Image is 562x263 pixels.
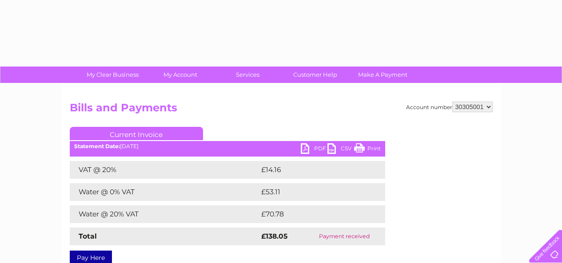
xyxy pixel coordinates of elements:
[76,67,149,83] a: My Clear Business
[259,161,366,179] td: £14.16
[211,67,284,83] a: Services
[70,205,259,223] td: Water @ 20% VAT
[79,232,97,240] strong: Total
[327,143,354,156] a: CSV
[259,183,365,201] td: £53.11
[70,102,493,118] h2: Bills and Payments
[261,232,287,240] strong: £138.05
[70,127,203,140] a: Current Invoice
[74,143,120,149] b: Statement Date:
[70,183,259,201] td: Water @ 0% VAT
[346,67,419,83] a: Make A Payment
[301,143,327,156] a: PDF
[279,67,352,83] a: Customer Help
[354,143,381,156] a: Print
[143,67,217,83] a: My Account
[70,161,259,179] td: VAT @ 20%
[70,143,385,149] div: [DATE]
[304,228,385,245] td: Payment received
[259,205,367,223] td: £70.78
[406,102,493,112] div: Account number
